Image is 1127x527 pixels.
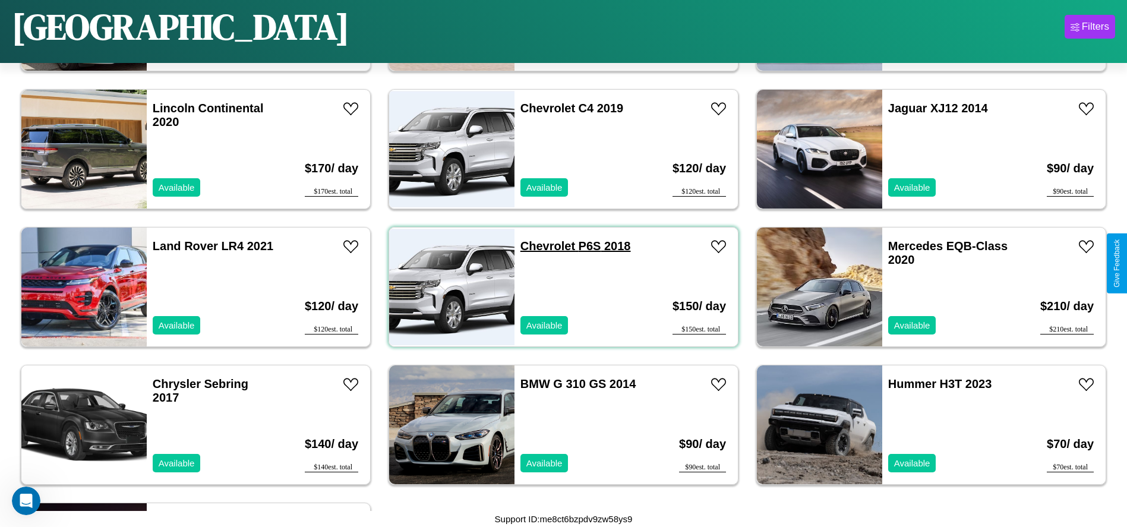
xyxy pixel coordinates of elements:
button: Filters [1065,15,1115,39]
a: Land Rover LR4 2021 [153,239,273,253]
div: $ 90 est. total [1047,187,1094,197]
h1: [GEOGRAPHIC_DATA] [12,2,349,51]
p: Available [894,455,930,471]
h3: $ 170 / day [305,150,358,187]
a: Jaguar XJ12 2014 [888,102,988,115]
div: $ 140 est. total [305,463,358,472]
h3: $ 140 / day [305,425,358,463]
div: Give Feedback [1113,239,1121,288]
div: $ 70 est. total [1047,463,1094,472]
h3: $ 70 / day [1047,425,1094,463]
p: Available [159,455,195,471]
a: Chrysler Sebring 2017 [153,377,248,404]
div: $ 120 est. total [305,325,358,334]
p: Available [894,317,930,333]
p: Available [159,317,195,333]
a: Chevrolet P6S 2018 [520,239,631,253]
h3: $ 150 / day [673,288,726,325]
h3: $ 90 / day [1047,150,1094,187]
h3: $ 120 / day [673,150,726,187]
p: Available [894,179,930,195]
a: Hummer H3T 2023 [888,377,992,390]
div: $ 120 est. total [673,187,726,197]
a: Lincoln Continental 2020 [153,102,264,128]
iframe: Intercom live chat [12,487,40,515]
div: $ 90 est. total [679,463,726,472]
div: $ 150 est. total [673,325,726,334]
div: Filters [1082,21,1109,33]
p: Available [526,455,563,471]
a: Chevrolet C4 2019 [520,102,623,115]
div: $ 170 est. total [305,187,358,197]
a: BMW G 310 GS 2014 [520,377,636,390]
a: Mercedes EQB-Class 2020 [888,239,1008,266]
div: $ 210 est. total [1040,325,1094,334]
h3: $ 120 / day [305,288,358,325]
p: Support ID: me8ct6bzpdv9zw58ys9 [495,511,633,527]
p: Available [526,317,563,333]
h3: $ 90 / day [679,425,726,463]
p: Available [159,179,195,195]
h3: $ 210 / day [1040,288,1094,325]
p: Available [526,179,563,195]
